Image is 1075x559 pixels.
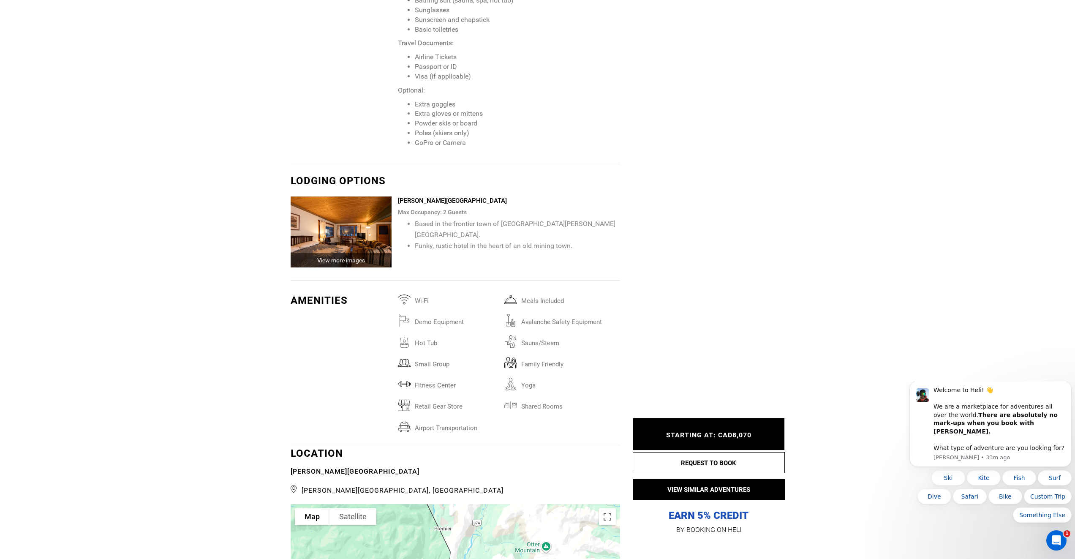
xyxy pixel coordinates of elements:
span: Demo Equipment [411,314,504,325]
button: Toggle fullscreen view [599,508,616,525]
span: retail gear store [411,399,504,410]
button: Quick reply: Ski [25,89,59,104]
li: Extra goggles [415,100,620,109]
button: REQUEST TO BOOK [633,452,785,473]
li: Basic toiletries [415,25,620,35]
img: 51196ed2-b170-48aa-be13-52f799be9bdb_117_ddb24a381360f72fa142448cacb74ea2_loc_ngl.jpg [291,196,392,267]
div: View more images [291,253,392,267]
span: Meals included [517,293,611,304]
button: Quick reply: Dive [11,107,45,123]
span: family friendly [517,357,611,368]
img: airporttransportation.svg [398,420,411,433]
li: Poles (skiers only) [415,128,620,138]
li: Airline Tickets [415,52,620,62]
div: Welcome to Heli! 👋 We are a marketplace for adventures all over the world. What type of adventure... [27,5,159,71]
img: sharedrooms.svg [504,399,517,412]
li: Extra gloves or mittens [415,109,620,119]
img: Profile image for Carl [10,7,23,20]
img: fitnesscenter.svg [398,378,411,390]
span: [PERSON_NAME][GEOGRAPHIC_DATA], [GEOGRAPHIC_DATA] [291,483,620,496]
span: small group [411,357,504,368]
div: Max Occupancy: 2 Guest [398,206,620,218]
p: Message from Carl, sent 33m ago [27,72,159,80]
b: There are absolutely no mark-ups when you book with [PERSON_NAME]. [27,30,152,53]
span: 1 [1064,530,1070,537]
button: Show satellite imagery [329,508,376,525]
span: Wi-Fi [411,293,504,304]
span: sauna/steam [517,335,611,346]
img: demoequipment.svg [398,314,411,327]
img: familyfriendly.svg [504,357,517,369]
span: Yoga [517,378,611,389]
button: Quick reply: Bike [82,107,116,123]
button: Quick reply: Safari [47,107,81,123]
button: VIEW SIMILAR ADVENTURES [633,479,785,500]
button: Quick reply: Kite [61,89,95,104]
span: STARTING AT: CAD8,070 [666,431,751,439]
div: [PERSON_NAME][GEOGRAPHIC_DATA] [398,196,620,205]
button: Quick reply: Surf [132,89,166,104]
li: GoPro or Camera [415,138,620,148]
img: smallgroup.svg [398,357,411,369]
img: retailgearstore.svg [398,399,411,412]
img: avalanchesafetyequipment.svg [504,314,517,327]
span: Shared Rooms [517,399,611,410]
img: yoga.svg [504,378,517,390]
button: Quick reply: Fish [96,89,130,104]
button: Quick reply: Something Else [107,126,166,141]
button: Quick reply: Custom Trip [118,107,166,123]
div: Message content [27,5,159,71]
li: Funky, rustic hotel in the heart of an old mining town. [415,240,620,251]
li: Visa (if applicable) [415,72,620,82]
button: Show street map [295,508,329,525]
li: Sunscreen and chapstick [415,15,620,25]
p: BY BOOKING ON HELI [633,524,785,536]
p: EARN 5% CREDIT [633,425,785,522]
img: wifi.svg [398,293,411,306]
img: saunasteam.svg [504,335,517,348]
p: Travel Documents: [398,38,620,48]
div: Amenities [291,293,392,308]
iframe: Intercom notifications message [906,382,1075,528]
div: LOCATION [291,446,620,496]
span: hot tub [411,335,504,346]
li: Based in the frontier town of [GEOGRAPHIC_DATA][PERSON_NAME][GEOGRAPHIC_DATA]. [415,218,620,240]
li: Passport or ID [415,62,620,72]
span: avalanche safety equipment [517,314,611,325]
span: airport transportation [411,420,504,431]
div: Quick reply options [3,89,166,141]
b: [PERSON_NAME][GEOGRAPHIC_DATA] [291,467,419,475]
img: hottub.svg [398,335,411,348]
img: mealsincluded.svg [504,293,517,306]
p: Optional: [398,86,620,95]
span: s [464,209,467,215]
li: Sunglasses [415,5,620,15]
iframe: Intercom live chat [1046,530,1067,551]
li: Powder skis or board [415,119,620,128]
div: Lodging options [291,174,620,188]
span: fitness center [411,378,504,389]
